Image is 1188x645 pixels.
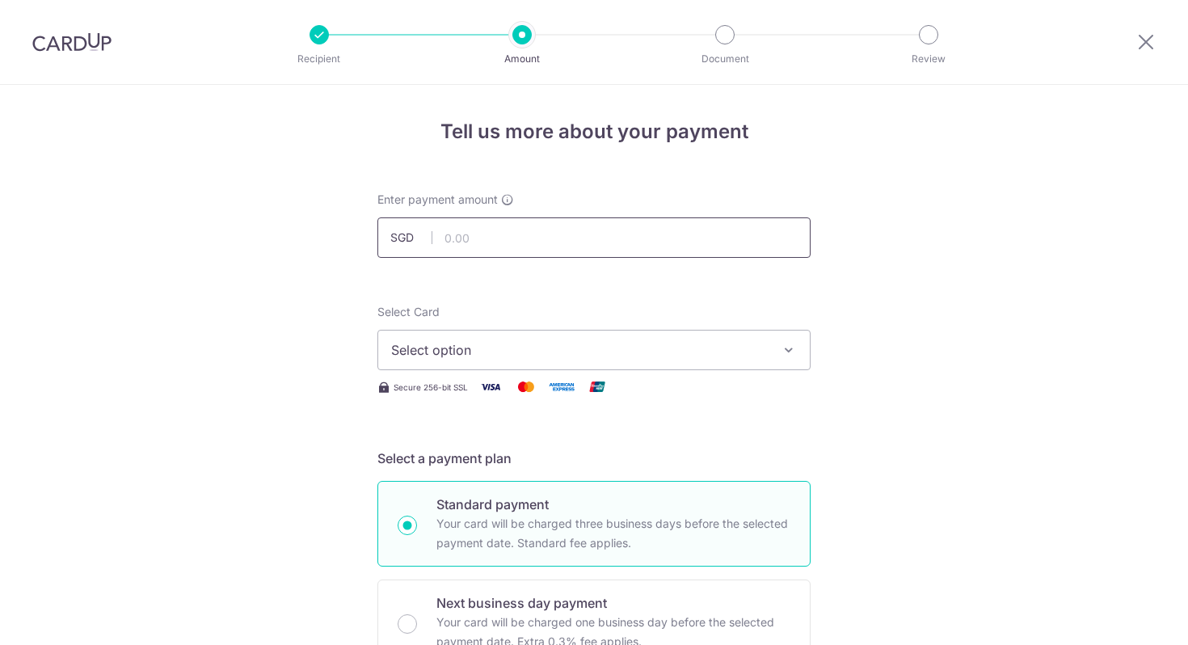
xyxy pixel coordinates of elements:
[1084,597,1172,637] iframe: Opens a widget where you can find more information
[259,51,379,67] p: Recipient
[377,449,811,468] h5: Select a payment plan
[436,495,790,514] p: Standard payment
[665,51,785,67] p: Document
[474,377,507,397] img: Visa
[377,217,811,258] input: 0.00
[869,51,988,67] p: Review
[581,377,613,397] img: Union Pay
[391,340,768,360] span: Select option
[377,305,440,318] span: translation missing: en.payables.payment_networks.credit_card.summary.labels.select_card
[510,377,542,397] img: Mastercard
[436,514,790,553] p: Your card will be charged three business days before the selected payment date. Standard fee appl...
[436,593,790,613] p: Next business day payment
[377,117,811,146] h4: Tell us more about your payment
[462,51,582,67] p: Amount
[390,230,432,246] span: SGD
[32,32,112,52] img: CardUp
[394,381,468,394] span: Secure 256-bit SSL
[377,192,498,208] span: Enter payment amount
[377,330,811,370] button: Select option
[546,377,578,397] img: American Express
